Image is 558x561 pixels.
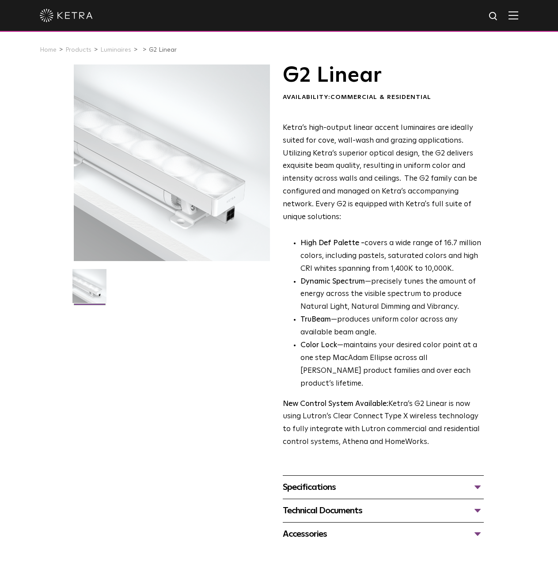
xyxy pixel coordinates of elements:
div: Technical Documents [283,504,484,518]
li: —produces uniform color across any available beam angle. [300,314,484,339]
strong: High Def Palette - [300,239,364,247]
a: G2 Linear [149,47,177,53]
div: Accessories [283,527,484,541]
img: search icon [488,11,499,22]
p: covers a wide range of 16.7 million colors, including pastels, saturated colors and high CRI whit... [300,237,484,276]
p: Ketra’s high-output linear accent luminaires are ideally suited for cove, wall-wash and grazing a... [283,122,484,224]
a: Home [40,47,57,53]
a: Luminaires [100,47,131,53]
span: Commercial & Residential [330,94,431,100]
strong: Dynamic Spectrum [300,278,365,285]
div: Specifications [283,480,484,494]
strong: New Control System Available: [283,400,388,408]
h1: G2 Linear [283,64,484,87]
li: —maintains your desired color point at a one step MacAdam Ellipse across all [PERSON_NAME] produc... [300,339,484,390]
img: ketra-logo-2019-white [40,9,93,22]
div: Availability: [283,93,484,102]
strong: TruBeam [300,316,331,323]
li: —precisely tunes the amount of energy across the visible spectrum to produce Natural Light, Natur... [300,276,484,314]
p: Ketra’s G2 Linear is now using Lutron’s Clear Connect Type X wireless technology to fully integra... [283,398,484,449]
strong: Color Lock [300,341,337,349]
img: G2-Linear-2021-Web-Square [72,269,106,310]
img: Hamburger%20Nav.svg [509,11,518,19]
a: Products [65,47,91,53]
